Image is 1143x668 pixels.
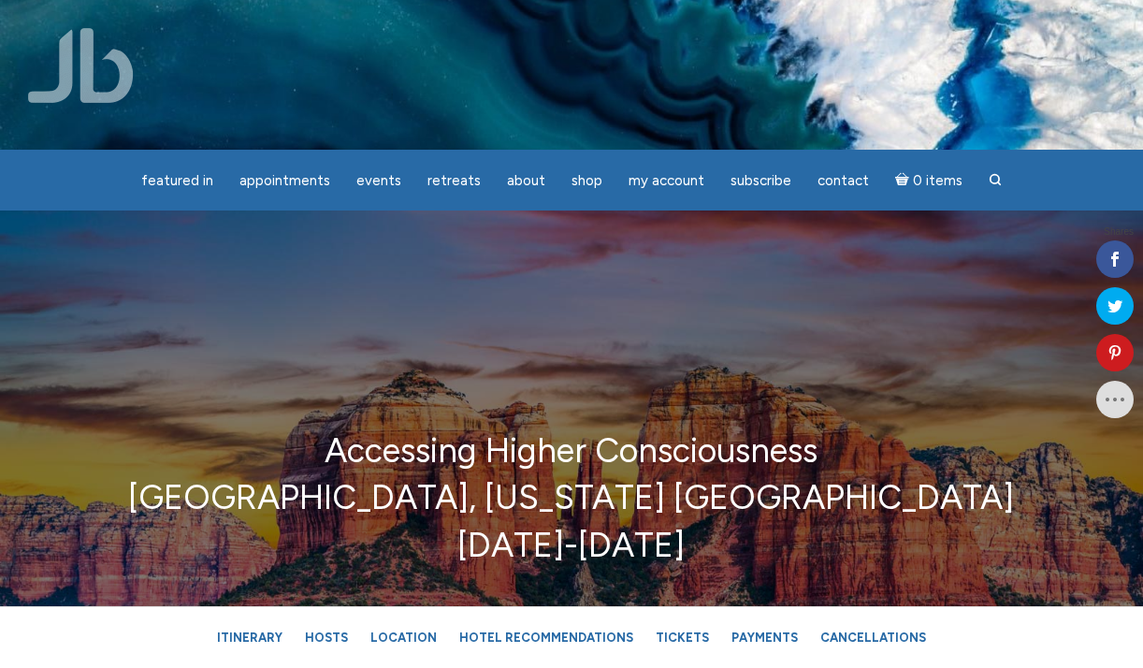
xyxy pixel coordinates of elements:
a: featured in [130,163,224,199]
span: Shop [571,172,602,189]
a: Events [345,163,412,199]
a: Subscribe [719,163,803,199]
span: Shares [1104,227,1134,237]
a: Hotel Recommendations [450,621,643,654]
img: Jamie Butler. The Everyday Medium [28,28,134,103]
p: Accessing Higher Consciousness [GEOGRAPHIC_DATA], [US_STATE] [GEOGRAPHIC_DATA] [DATE]-[DATE] [57,428,1086,569]
span: Retreats [427,172,481,189]
a: About [496,163,557,199]
a: Payments [722,621,807,654]
a: Retreats [416,163,492,199]
span: 0 items [913,174,962,188]
span: Subscribe [731,172,791,189]
a: Appointments [228,163,341,199]
a: Tickets [646,621,718,654]
a: Cancellations [811,621,935,654]
span: Appointments [239,172,330,189]
a: My Account [617,163,716,199]
span: Contact [817,172,869,189]
a: Shop [560,163,614,199]
a: Hosts [296,621,357,654]
i: Cart [895,172,913,189]
a: Location [361,621,446,654]
a: Cart0 items [884,161,974,199]
a: Itinerary [208,621,292,654]
span: Events [356,172,401,189]
span: My Account [629,172,704,189]
span: featured in [141,172,213,189]
span: About [507,172,545,189]
a: Contact [806,163,880,199]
